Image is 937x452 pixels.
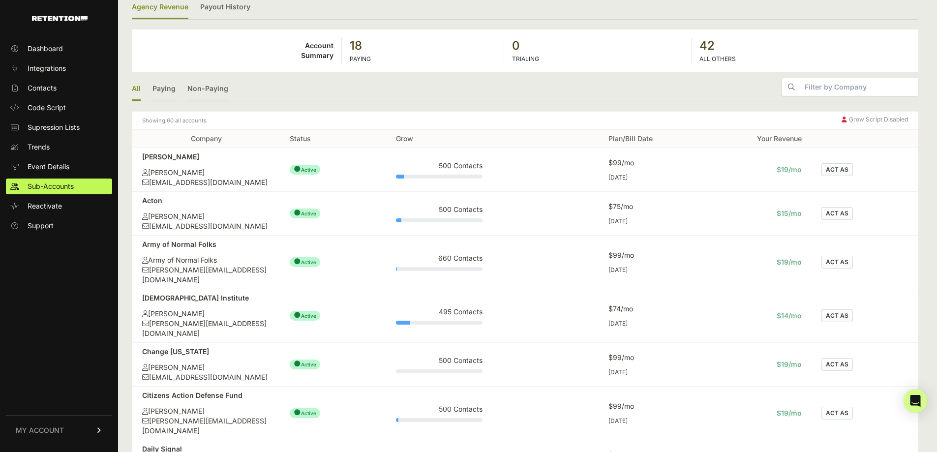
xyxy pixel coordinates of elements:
[705,236,812,289] td: $19/mo
[294,208,301,217] span: ●
[142,116,207,125] small: Showing 60 all accounts
[6,120,112,135] a: Supression Lists
[608,368,695,376] div: [DATE]
[396,356,483,365] div: 500 Contacts
[28,181,74,191] span: Sub-Accounts
[608,250,695,260] div: $99/mo
[608,417,695,425] div: [DATE]
[512,38,683,54] strong: 0
[705,343,812,387] td: $19/mo
[608,217,695,225] div: [DATE]
[608,174,695,181] div: [DATE]
[294,359,301,368] span: ●
[142,152,270,162] div: [PERSON_NAME]
[396,205,483,214] div: 500 Contacts
[142,178,270,187] div: [EMAIL_ADDRESS][DOMAIN_NAME]
[396,307,483,317] div: 495 Contacts
[142,293,270,303] div: [DEMOGRAPHIC_DATA] Institute
[28,162,69,172] span: Event Details
[142,319,270,338] div: [PERSON_NAME][EMAIL_ADDRESS][DOMAIN_NAME]
[290,165,320,175] span: Active
[608,401,695,411] div: $99/mo
[290,408,320,418] span: Active
[142,391,270,400] div: Citizens Action Defense Fund
[821,309,853,322] button: ACT AS
[396,404,483,414] div: 500 Contacts
[904,389,927,413] div: Open Intercom Messenger
[290,360,320,369] span: Active
[28,63,66,73] span: Integrations
[396,218,483,222] div: Plan Usage: 6%
[142,372,270,382] div: [EMAIL_ADDRESS][DOMAIN_NAME]
[396,418,483,422] div: Plan Usage: 3%
[801,78,918,96] input: Filter by Company
[142,347,270,357] div: Change [US_STATE]
[132,37,342,64] td: Account Summary
[350,38,495,54] strong: 18
[608,202,695,211] div: $75/mo
[396,253,483,263] div: 660 Contacts
[821,407,853,420] button: ACT AS
[699,55,736,62] label: ALL OTHERS
[142,406,270,416] div: [PERSON_NAME]
[142,221,270,231] div: [EMAIL_ADDRESS][DOMAIN_NAME]
[142,240,270,249] div: Army of Normal Folks
[608,304,695,314] div: $74/mo
[396,369,483,373] div: Plan Usage: 0%
[294,310,301,320] span: ●
[599,130,705,148] th: Plan/Bill Date
[6,218,112,234] a: Support
[705,148,812,192] td: $19/mo
[6,198,112,214] a: Reactivate
[290,209,320,218] span: Active
[608,266,695,274] div: [DATE]
[821,256,853,269] button: ACT AS
[821,358,853,371] button: ACT AS
[842,116,908,125] div: Grow Script Disabled
[142,255,270,265] div: Army of Normal Folks
[132,130,280,148] th: Company
[386,130,492,148] th: Grow
[142,211,270,221] div: [PERSON_NAME]
[6,41,112,57] a: Dashboard
[142,168,270,178] div: [PERSON_NAME]
[821,207,853,220] button: ACT AS
[6,179,112,194] a: Sub-Accounts
[28,122,80,132] span: Supression Lists
[28,44,63,54] span: Dashboard
[705,192,812,236] td: $15/mo
[350,55,371,62] label: PAYING
[16,425,64,435] span: MY ACCOUNT
[396,321,483,325] div: Plan Usage: 16%
[28,221,54,231] span: Support
[396,267,483,271] div: Plan Usage: 1%
[608,320,695,328] div: [DATE]
[294,164,301,174] span: ●
[32,16,88,21] img: Retention.com
[142,309,270,319] div: [PERSON_NAME]
[6,100,112,116] a: Code Script
[290,257,320,267] span: Active
[28,201,62,211] span: Reactivate
[28,83,57,93] span: Contacts
[705,130,812,148] th: Your Revenue
[152,78,176,101] a: Paying
[280,130,386,148] th: Status
[608,353,695,362] div: $99/mo
[6,159,112,175] a: Event Details
[699,38,910,54] strong: 42
[6,80,112,96] a: Contacts
[6,60,112,76] a: Integrations
[28,142,50,152] span: Trends
[608,158,695,168] div: $99/mo
[142,265,270,285] div: [PERSON_NAME][EMAIL_ADDRESS][DOMAIN_NAME]
[294,256,301,266] span: ●
[512,55,539,62] label: TRIALING
[821,163,853,176] button: ACT AS
[396,161,483,171] div: 500 Contacts
[294,407,301,417] span: ●
[142,196,270,206] div: Acton
[705,289,812,343] td: $14/mo
[290,311,320,321] span: Active
[6,415,112,445] a: MY ACCOUNT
